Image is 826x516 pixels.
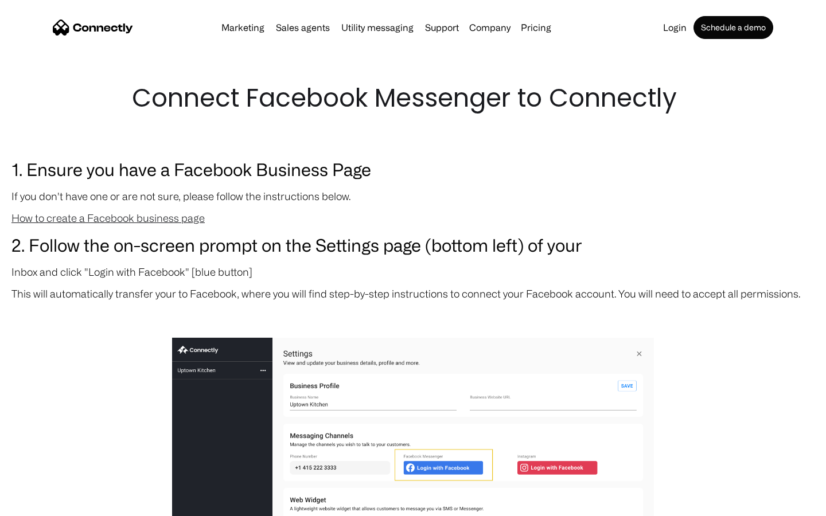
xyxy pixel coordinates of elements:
a: Login [659,23,691,32]
p: If you don't have one or are not sure, please follow the instructions below. [11,188,815,204]
a: Marketing [217,23,269,32]
a: Utility messaging [337,23,418,32]
ul: Language list [23,496,69,512]
a: Schedule a demo [693,16,773,39]
h3: 1. Ensure you have a Facebook Business Page [11,156,815,182]
p: This will automatically transfer your to Facebook, where you will find step-by-step instructions ... [11,286,815,302]
aside: Language selected: English [11,496,69,512]
a: Pricing [516,23,556,32]
h1: Connect Facebook Messenger to Connectly [132,80,694,116]
p: Inbox and click "Login with Facebook" [blue button] [11,264,815,280]
div: Company [469,19,511,36]
a: How to create a Facebook business page [11,212,205,224]
a: Support [420,23,463,32]
p: ‍ [11,307,815,323]
h3: 2. Follow the on-screen prompt on the Settings page (bottom left) of your [11,232,815,258]
a: Sales agents [271,23,334,32]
